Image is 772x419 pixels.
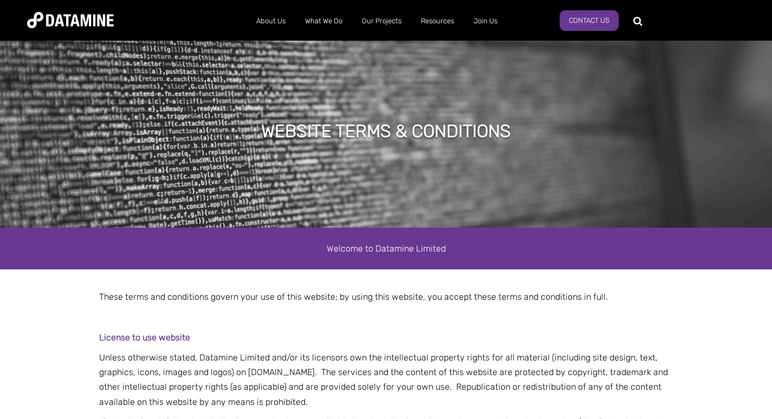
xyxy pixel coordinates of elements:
[261,119,511,143] h1: WEBSITE TERMS & CONDITIONS
[411,7,464,35] a: Resources
[352,7,411,35] a: Our Projects
[246,7,295,35] a: About Us
[327,243,446,254] span: Welcome to Datamine Limited
[464,7,507,35] a: Join Us
[295,7,352,35] a: What We Do
[560,10,619,31] a: Contact Us
[99,292,608,302] span: These terms and conditions govern your use of this website; by using this website, you accept the...
[99,350,673,409] p: Unless otherwise stated, Datamine Limited and/or its licensors own the intellectual property righ...
[99,332,190,343] span: License to use website
[27,12,114,28] img: Datamine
